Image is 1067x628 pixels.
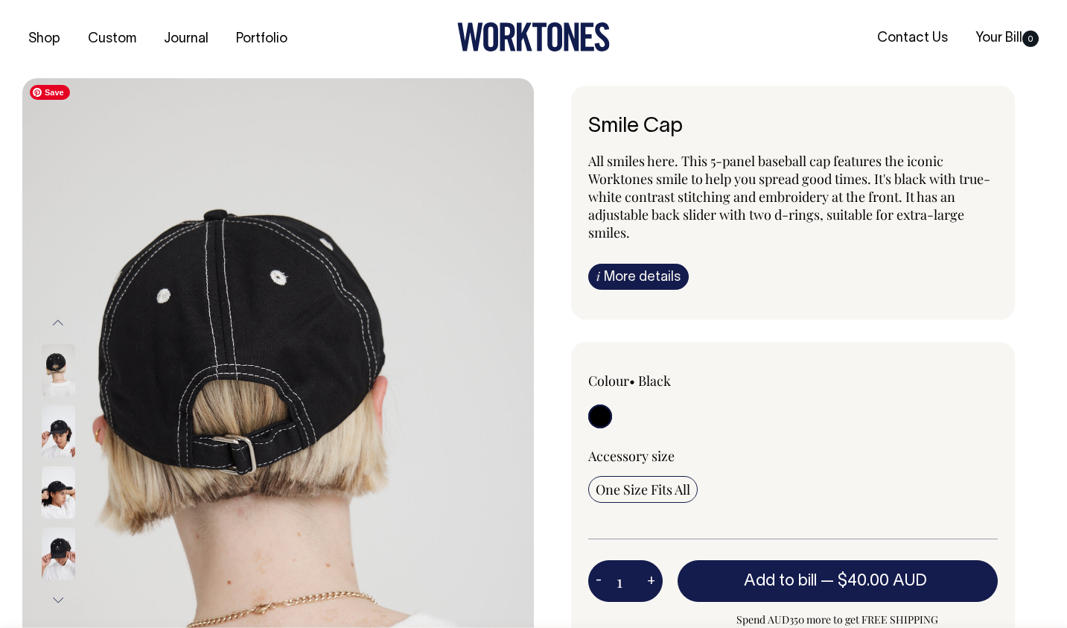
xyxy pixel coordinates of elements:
input: One Size Fits All [588,476,698,503]
div: Accessory size [588,447,998,465]
span: One Size Fits All [596,480,690,498]
p: All smiles here. This 5-panel baseball cap features the iconic Worktones smile to help you spread... [588,152,998,241]
span: 0 [1022,31,1039,47]
img: Smile Cap [42,466,75,518]
h6: Smile Cap [588,115,998,139]
a: iMore details [588,264,689,290]
button: Previous [47,306,69,340]
label: Black [638,372,671,390]
button: Next [47,584,69,618]
span: i [596,268,600,284]
a: Shop [22,27,66,51]
span: Add to bill [744,574,817,589]
a: Journal [158,27,214,51]
img: black [42,344,75,396]
img: Smile Cap [42,405,75,457]
span: $40.00 AUD [838,574,927,589]
a: Your Bill0 [969,26,1045,51]
button: - [588,566,609,596]
span: — [821,574,931,589]
span: • [629,372,635,390]
div: Colour [588,372,752,390]
span: Save [30,85,70,100]
img: Smile Cap [42,527,75,580]
a: Custom [82,27,142,51]
button: + [640,566,663,596]
button: Add to bill —$40.00 AUD [678,560,998,602]
a: Contact Us [871,26,954,51]
a: Portfolio [230,27,293,51]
